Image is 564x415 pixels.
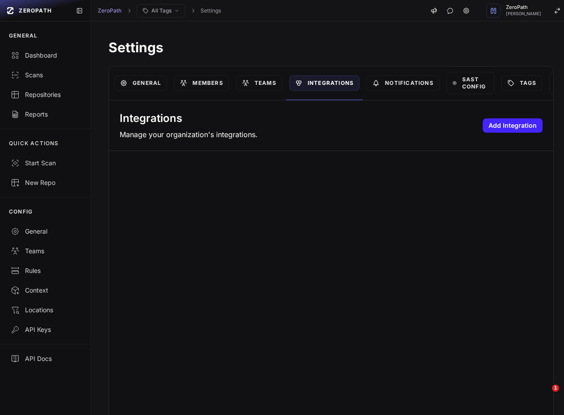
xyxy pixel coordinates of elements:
a: ZeroPath [98,7,121,14]
nav: breadcrumb [98,4,221,17]
a: Members [174,75,229,91]
iframe: Intercom live chat [534,385,555,406]
div: API Keys [11,325,79,334]
p: QUICK ACTIONS [9,140,59,147]
div: Rules [11,266,79,275]
a: General [114,75,167,91]
svg: chevron right, [190,8,196,14]
button: Add Integration [483,118,543,133]
p: CONFIG [9,208,33,215]
p: Manage your organization's integrations. [120,129,258,140]
button: All Tags [137,4,185,17]
div: Scans [11,71,79,80]
div: Reports [11,110,79,119]
div: General [11,227,79,236]
a: ZEROPATH [4,4,69,18]
p: GENERAL [9,32,38,39]
div: Teams [11,247,79,256]
div: Dashboard [11,51,79,60]
div: Repositories [11,90,79,99]
h2: Integrations [120,111,258,126]
a: Settings [201,7,221,14]
div: Start Scan [11,159,79,168]
span: ZEROPATH [19,7,52,14]
div: API Docs [11,354,79,363]
div: New Repo [11,178,79,187]
a: Teams [236,75,282,91]
svg: chevron right, [126,8,132,14]
div: Locations [11,306,79,314]
div: Context [11,286,79,295]
a: Tags [501,75,542,91]
a: SAST Config [447,72,494,94]
span: All Tags [151,7,171,14]
span: ZeroPath [506,5,541,10]
h1: Settings [109,39,554,55]
span: [PERSON_NAME] [506,12,541,16]
span: 1 [552,385,559,392]
a: Integrations [289,75,359,91]
a: Notifications [367,75,439,91]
